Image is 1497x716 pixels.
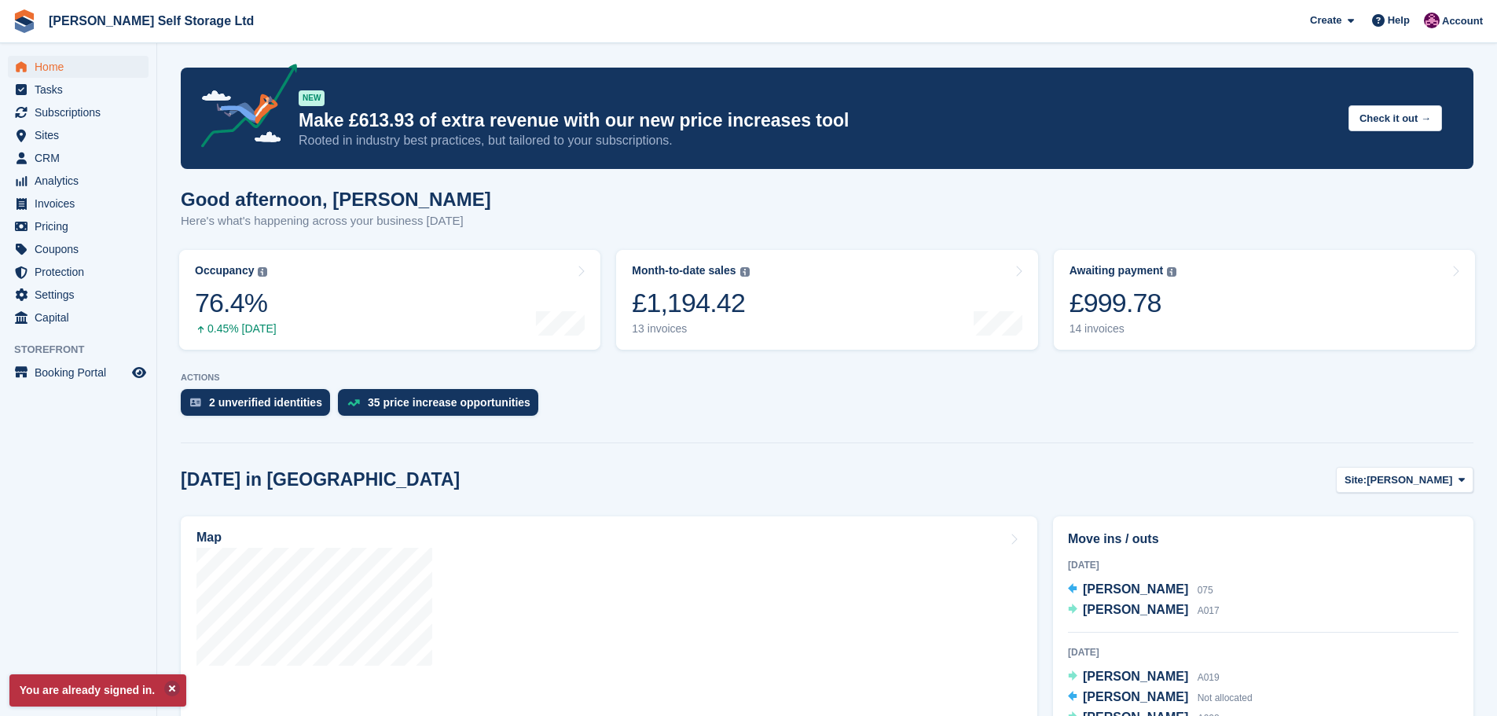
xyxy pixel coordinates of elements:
a: menu [8,147,149,169]
p: Make £613.93 of extra revenue with our new price increases tool [299,109,1336,132]
span: Capital [35,307,129,329]
span: Booking Portal [35,362,129,384]
h2: Move ins / outs [1068,530,1458,549]
p: ACTIONS [181,373,1473,383]
span: Protection [35,261,129,283]
span: [PERSON_NAME] [1083,582,1188,596]
img: Lydia Wild [1424,13,1440,28]
span: Not allocated [1198,692,1253,703]
p: Rooted in industry best practices, but tailored to your subscriptions. [299,132,1336,149]
a: menu [8,56,149,78]
span: Settings [35,284,129,306]
span: A019 [1198,672,1220,683]
img: icon-info-grey-7440780725fd019a000dd9b08b2336e03edf1995a4989e88bcd33f0948082b44.svg [740,267,750,277]
div: NEW [299,90,325,106]
a: Awaiting payment £999.78 14 invoices [1054,250,1475,350]
a: [PERSON_NAME] A017 [1068,600,1220,621]
span: A017 [1198,605,1220,616]
a: [PERSON_NAME] A019 [1068,667,1220,688]
span: Pricing [35,215,129,237]
span: Analytics [35,170,129,192]
div: [DATE] [1068,558,1458,572]
div: Month-to-date sales [632,264,736,277]
span: Storefront [14,342,156,358]
h2: [DATE] in [GEOGRAPHIC_DATA] [181,469,460,490]
span: Invoices [35,193,129,215]
a: 35 price increase opportunities [338,389,546,424]
span: [PERSON_NAME] [1083,670,1188,683]
a: menu [8,284,149,306]
a: [PERSON_NAME] 075 [1068,580,1213,600]
button: Check it out → [1348,105,1442,131]
button: Site: [PERSON_NAME] [1336,467,1473,493]
a: menu [8,124,149,146]
a: menu [8,215,149,237]
img: price_increase_opportunities-93ffe204e8149a01c8c9dc8f82e8f89637d9d84a8eef4429ea346261dce0b2c0.svg [347,399,360,406]
span: [PERSON_NAME] [1083,690,1188,703]
a: menu [8,101,149,123]
a: Occupancy 76.4% 0.45% [DATE] [179,250,600,350]
img: verify_identity-adf6edd0f0f0b5bbfe63781bf79b02c33cf7c696d77639b501bdc392416b5a36.svg [190,398,201,407]
span: Account [1442,13,1483,29]
span: [PERSON_NAME] [1367,472,1452,488]
img: icon-info-grey-7440780725fd019a000dd9b08b2336e03edf1995a4989e88bcd33f0948082b44.svg [258,267,267,277]
h1: Good afternoon, [PERSON_NAME] [181,189,491,210]
a: Month-to-date sales £1,194.42 13 invoices [616,250,1037,350]
p: Here's what's happening across your business [DATE] [181,212,491,230]
div: Occupancy [195,264,254,277]
a: 2 unverified identities [181,389,338,424]
div: 14 invoices [1070,322,1177,336]
a: menu [8,79,149,101]
span: Subscriptions [35,101,129,123]
div: Awaiting payment [1070,264,1164,277]
span: CRM [35,147,129,169]
div: 0.45% [DATE] [195,322,277,336]
div: 13 invoices [632,322,749,336]
a: menu [8,193,149,215]
a: menu [8,170,149,192]
a: menu [8,307,149,329]
div: [DATE] [1068,645,1458,659]
div: £1,194.42 [632,287,749,319]
div: 2 unverified identities [209,396,322,409]
p: You are already signed in. [9,674,186,707]
img: icon-info-grey-7440780725fd019a000dd9b08b2336e03edf1995a4989e88bcd33f0948082b44.svg [1167,267,1176,277]
a: [PERSON_NAME] Self Storage Ltd [42,8,260,34]
span: Sites [35,124,129,146]
span: Home [35,56,129,78]
span: Help [1388,13,1410,28]
div: £999.78 [1070,287,1177,319]
span: 075 [1198,585,1213,596]
span: Site: [1345,472,1367,488]
a: Preview store [130,363,149,382]
img: stora-icon-8386f47178a22dfd0bd8f6a31ec36ba5ce8667c1dd55bd0f319d3a0aa187defe.svg [13,9,36,33]
a: menu [8,261,149,283]
span: Create [1310,13,1341,28]
a: menu [8,238,149,260]
img: price-adjustments-announcement-icon-8257ccfd72463d97f412b2fc003d46551f7dbcb40ab6d574587a9cd5c0d94... [188,64,298,153]
span: Coupons [35,238,129,260]
span: [PERSON_NAME] [1083,603,1188,616]
a: menu [8,362,149,384]
div: 76.4% [195,287,277,319]
span: Tasks [35,79,129,101]
a: [PERSON_NAME] Not allocated [1068,688,1253,708]
h2: Map [196,531,222,545]
div: 35 price increase opportunities [368,396,530,409]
